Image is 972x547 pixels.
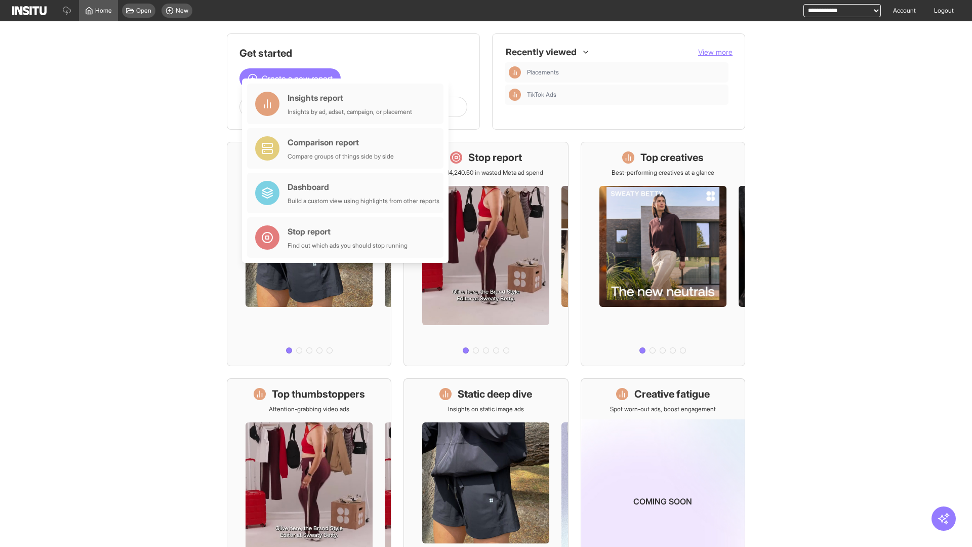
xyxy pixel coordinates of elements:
span: Placements [527,68,559,76]
p: Attention-grabbing video ads [269,405,349,413]
button: View more [698,47,733,57]
span: Open [136,7,151,15]
button: Create a new report [239,68,341,89]
span: New [176,7,188,15]
span: View more [698,48,733,56]
a: Top creativesBest-performing creatives at a glance [581,142,745,366]
div: Comparison report [288,136,394,148]
h1: Top thumbstoppers [272,387,365,401]
a: What's live nowSee all active ads instantly [227,142,391,366]
span: TikTok Ads [527,91,724,99]
span: Home [95,7,112,15]
div: Stop report [288,225,408,238]
h1: Top creatives [640,150,704,165]
p: Best-performing creatives at a glance [612,169,714,177]
div: Insights [509,89,521,101]
span: Placements [527,68,724,76]
img: Logo [12,6,47,15]
p: Save £14,240.50 in wasted Meta ad spend [429,169,543,177]
p: Insights on static image ads [448,405,524,413]
span: Create a new report [262,72,333,85]
span: TikTok Ads [527,91,556,99]
div: Insights by ad, adset, campaign, or placement [288,108,412,116]
div: Insights report [288,92,412,104]
div: Compare groups of things side by side [288,152,394,161]
h1: Stop report [468,150,522,165]
div: Find out which ads you should stop running [288,242,408,250]
a: Stop reportSave £14,240.50 in wasted Meta ad spend [403,142,568,366]
div: Insights [509,66,521,79]
h1: Get started [239,46,467,60]
h1: Static deep dive [458,387,532,401]
div: Build a custom view using highlights from other reports [288,197,439,205]
div: Dashboard [288,181,439,193]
